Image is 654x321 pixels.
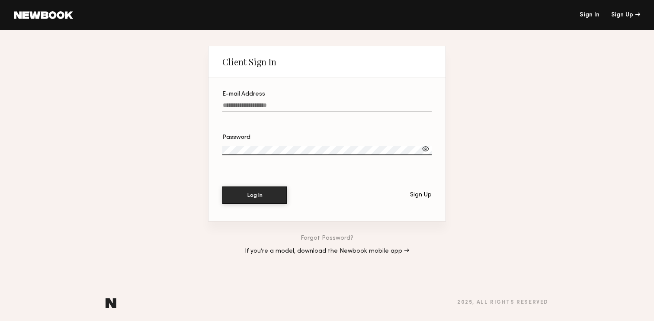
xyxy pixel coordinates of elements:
input: E-mail Address [222,102,432,112]
div: Sign Up [410,192,432,198]
div: Password [222,135,432,141]
a: Forgot Password? [301,235,353,241]
a: Sign In [580,12,599,18]
button: Log In [222,186,287,204]
input: Password [222,146,432,155]
div: Client Sign In [222,57,276,67]
div: E-mail Address [222,91,432,97]
div: Sign Up [611,12,640,18]
div: 2025 , all rights reserved [457,300,548,305]
a: If you’re a model, download the Newbook mobile app → [245,248,409,254]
